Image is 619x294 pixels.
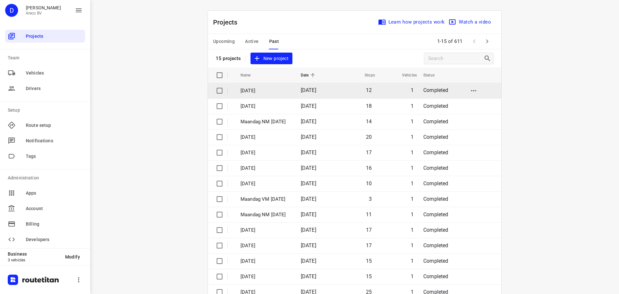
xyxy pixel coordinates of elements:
[241,71,259,79] span: Name
[366,149,372,156] span: 17
[366,227,372,233] span: 17
[251,53,292,65] button: New project
[5,134,85,147] div: Notifications
[26,236,83,243] span: Developers
[5,218,85,230] div: Billing
[366,134,372,140] span: 20
[241,196,291,203] p: Maandag VM 1 September
[8,251,60,257] p: Business
[423,87,448,93] span: Completed
[26,205,83,212] span: Account
[435,35,466,48] span: 1-15 of 611
[213,37,235,46] span: Upcoming
[8,175,85,181] p: Administration
[423,227,448,233] span: Completed
[423,258,448,264] span: Completed
[216,56,241,61] p: 15 projects
[5,4,18,17] div: D
[26,70,83,76] span: Vehicles
[241,227,291,234] p: Vrijdag 29 Augustus
[241,134,291,141] p: Vrijdag 5 September
[411,242,414,248] span: 1
[366,258,372,264] span: 15
[301,227,316,233] span: [DATE]
[423,134,448,140] span: Completed
[241,118,291,126] p: Maandag NM 8 September
[366,273,372,279] span: 15
[5,66,85,79] div: Vehicles
[369,196,372,202] span: 3
[5,187,85,199] div: Apps
[423,273,448,279] span: Completed
[423,71,443,79] span: Status
[468,35,481,48] span: Previous Page
[254,55,289,63] span: New project
[411,227,414,233] span: 1
[26,221,83,228] span: Billing
[301,258,316,264] span: [DATE]
[423,118,448,125] span: Completed
[301,87,316,93] span: [DATE]
[301,134,316,140] span: [DATE]
[301,118,316,125] span: [DATE]
[411,103,414,109] span: 1
[241,149,291,157] p: Donderdag 4 September
[241,180,291,188] p: Dinsdag 2 September
[241,242,291,249] p: Donderdag 28 Augustus
[5,150,85,163] div: Tags
[241,258,291,265] p: Woensdag 27 Augustus
[423,165,448,171] span: Completed
[241,211,291,218] p: Maandag NM 1 September
[26,11,61,15] p: Areco BV
[241,103,291,110] p: Dinsdag 9 September
[301,103,316,109] span: [DATE]
[65,254,80,259] span: Modify
[484,55,493,62] div: Search
[301,71,317,79] span: Date
[356,71,375,79] span: Stops
[394,71,417,79] span: Vehicles
[60,251,85,263] button: Modify
[301,165,316,171] span: [DATE]
[5,233,85,246] div: Developers
[411,149,414,156] span: 1
[26,137,83,144] span: Notifications
[423,211,448,218] span: Completed
[366,87,372,93] span: 12
[366,180,372,187] span: 10
[423,196,448,202] span: Completed
[366,118,372,125] span: 14
[366,103,372,109] span: 18
[26,153,83,160] span: Tags
[411,258,414,264] span: 1
[26,33,83,40] span: Projects
[301,180,316,187] span: [DATE]
[366,242,372,248] span: 17
[301,149,316,156] span: [DATE]
[411,87,414,93] span: 1
[411,165,414,171] span: 1
[301,196,316,202] span: [DATE]
[269,37,279,46] span: Past
[8,107,85,114] p: Setup
[8,258,60,262] p: 3 vehicles
[26,122,83,129] span: Route setup
[411,180,414,187] span: 1
[241,87,291,95] p: [DATE]
[411,134,414,140] span: 1
[301,211,316,218] span: [DATE]
[213,17,243,27] p: Projects
[428,54,484,64] input: Search projects
[5,119,85,132] div: Route setup
[423,103,448,109] span: Completed
[423,242,448,248] span: Completed
[411,211,414,218] span: 1
[5,30,85,43] div: Projects
[241,273,291,280] p: Dinsdag 26 Augustus
[366,211,372,218] span: 11
[411,118,414,125] span: 1
[481,35,494,48] span: Next Page
[411,196,414,202] span: 1
[8,55,85,61] p: Team
[301,273,316,279] span: [DATE]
